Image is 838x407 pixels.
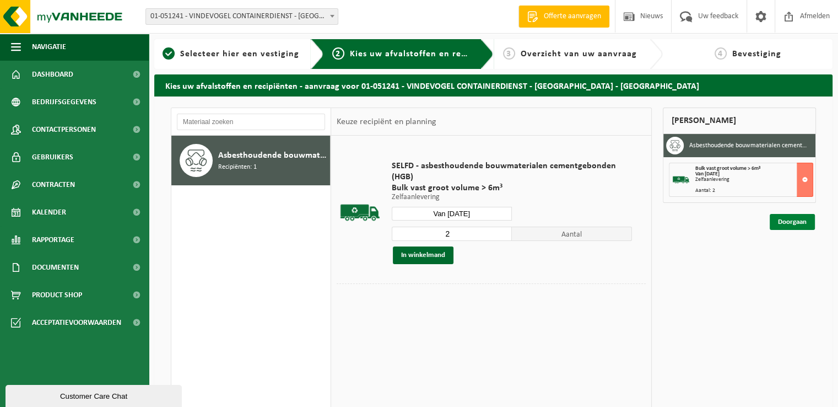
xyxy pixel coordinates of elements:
[32,254,79,281] span: Documenten
[218,149,327,162] span: Asbesthoudende bouwmaterialen cementgebonden (hechtgebonden)
[392,160,632,183] span: SELFD - asbesthoudende bouwmaterialen cementgebonden (HGB)
[695,188,813,194] div: Aantal: 2
[32,61,73,88] span: Dashboard
[171,136,331,185] button: Asbesthoudende bouwmaterialen cementgebonden (hechtgebonden) Recipiënten: 1
[518,6,609,28] a: Offerte aanvragen
[392,194,632,201] p: Zelfaanlevering
[32,199,66,226] span: Kalender
[32,281,82,309] span: Product Shop
[218,162,257,173] span: Recipiënten: 1
[695,177,813,183] div: Zelfaanlevering
[160,47,302,61] a: 1Selecteer hier een vestiging
[350,50,501,58] span: Kies uw afvalstoffen en recipiënten
[503,47,515,60] span: 3
[689,137,807,154] h3: Asbesthoudende bouwmaterialen cementgebonden (hechtgebonden)
[177,114,325,130] input: Materiaal zoeken
[32,88,96,116] span: Bedrijfsgegevens
[163,47,175,60] span: 1
[332,47,344,60] span: 2
[392,183,632,194] span: Bulk vast groot volume > 6m³
[715,47,727,60] span: 4
[32,116,96,143] span: Contactpersonen
[512,227,632,241] span: Aantal
[732,50,781,58] span: Bevestiging
[6,383,184,407] iframe: chat widget
[32,226,74,254] span: Rapportage
[770,214,815,230] a: Doorgaan
[541,11,604,22] span: Offerte aanvragen
[154,74,832,96] h2: Kies uw afvalstoffen en recipiënten - aanvraag voor 01-051241 - VINDEVOGEL CONTAINERDIENST - [GEO...
[32,309,121,336] span: Acceptatievoorwaarden
[32,33,66,61] span: Navigatie
[695,165,760,172] span: Bulk vast groot volume > 6m³
[393,247,453,264] button: In winkelmand
[145,8,338,25] span: 01-051241 - VINDEVOGEL CONTAINERDIENST - OUDENAARDE - OUDENAARDE
[32,143,73,171] span: Gebruikers
[32,171,75,199] span: Contracten
[392,207,512,221] input: Selecteer datum
[521,50,637,58] span: Overzicht van uw aanvraag
[331,108,441,136] div: Keuze recipiënt en planning
[695,171,720,177] strong: Van [DATE]
[180,50,299,58] span: Selecteer hier een vestiging
[663,108,816,134] div: [PERSON_NAME]
[146,9,338,24] span: 01-051241 - VINDEVOGEL CONTAINERDIENST - OUDENAARDE - OUDENAARDE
